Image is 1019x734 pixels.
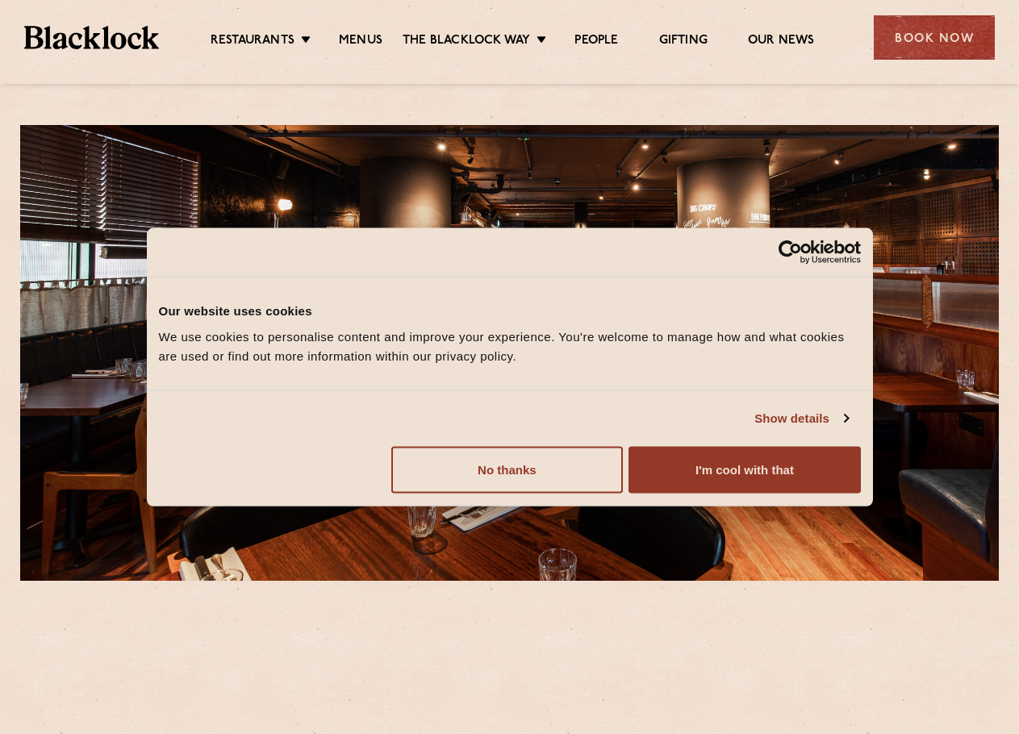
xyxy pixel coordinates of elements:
[159,327,861,365] div: We use cookies to personalise content and improve your experience. You're welcome to manage how a...
[574,33,618,51] a: People
[211,33,294,51] a: Restaurants
[339,33,382,51] a: Menus
[391,446,623,493] button: No thanks
[754,409,848,428] a: Show details
[403,33,530,51] a: The Blacklock Way
[24,26,159,48] img: BL_Textured_Logo-footer-cropped.svg
[159,302,861,321] div: Our website uses cookies
[748,33,815,51] a: Our News
[659,33,708,51] a: Gifting
[874,15,995,60] div: Book Now
[629,446,860,493] button: I'm cool with that
[720,240,861,265] a: Usercentrics Cookiebot - opens in a new window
